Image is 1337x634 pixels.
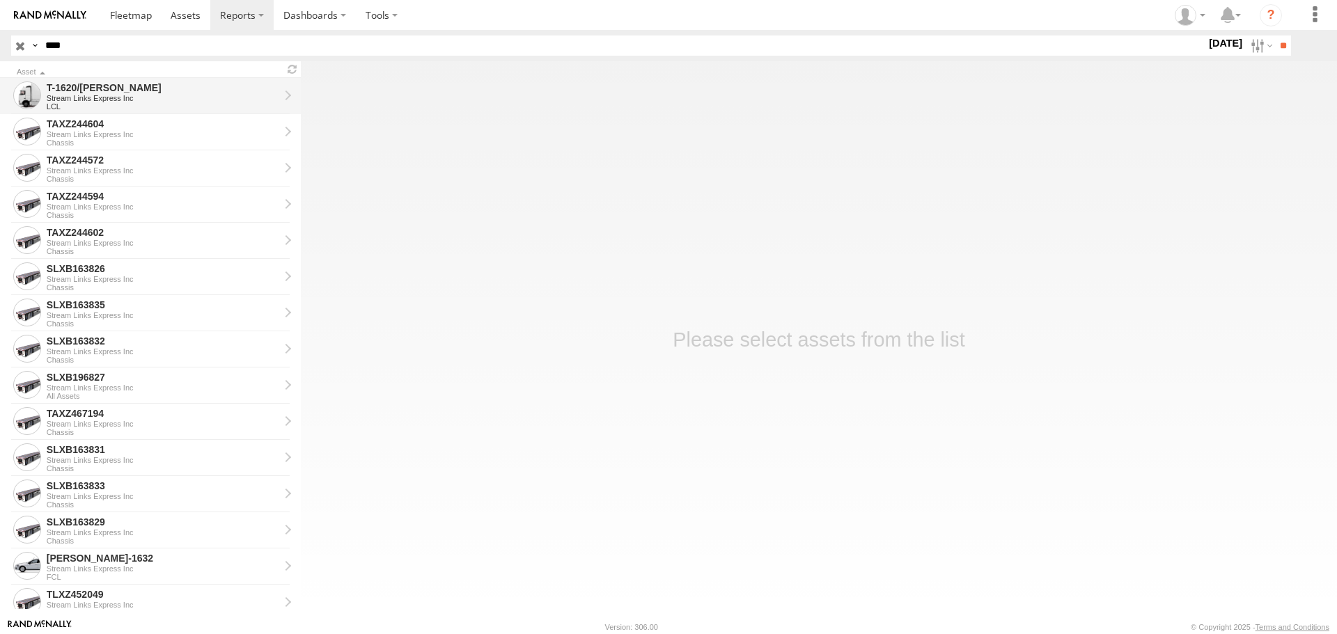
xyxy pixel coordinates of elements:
div: FCL [47,573,279,581]
label: Search Query [29,35,40,56]
a: Visit our Website [8,620,72,634]
div: Stream Links Express Inc [47,166,279,175]
div: SLXB163831 - View Asset History [47,443,279,456]
div: TAXZ467194 - View Asset History [47,407,279,420]
div: Stream Links Express Inc [47,94,279,102]
div: SLXB163832 - View Asset History [47,335,279,347]
div: Chassis [47,428,279,436]
div: SLXB163833 - View Asset History [47,480,279,492]
div: Chassis [47,356,279,364]
i: ? [1260,4,1282,26]
div: SLXB163835 - View Asset History [47,299,279,311]
div: Stream Links Express Inc [47,275,279,283]
label: Search Filter Options [1245,35,1275,56]
div: Stream Links Express Inc [47,347,279,356]
div: TAXZ244604 - View Asset History [47,118,279,130]
div: Stream Links Express Inc [47,130,279,138]
div: Chassis [47,537,279,545]
div: Stream Links Express Inc [47,383,279,392]
div: LCL [47,102,279,111]
div: SLXB196827 - View Asset History [47,371,279,383]
div: TAXZ244602 - View Asset History [47,226,279,239]
div: SLXB163826 - View Asset History [47,262,279,275]
div: Stream Links Express Inc [47,203,279,211]
a: Terms and Conditions [1256,623,1329,631]
div: Chassis [47,138,279,147]
div: Version: 306.00 [605,623,658,631]
span: Refresh [284,63,301,76]
div: Chassis [47,283,279,292]
div: TLXZ452049 - View Asset History [47,588,279,601]
div: Chassis [47,175,279,183]
div: FRANKLIN T-1632 - View Asset History [47,552,279,564]
div: Stream Links Express Inc [47,564,279,573]
div: T-1620/JONI - View Asset History [47,81,279,94]
div: Chassis [47,464,279,473]
div: TAXZ244572 - View Asset History [47,154,279,166]
div: Click to Sort [17,69,279,76]
div: Randy West [1170,5,1210,26]
div: TAXZ244594 - View Asset History [47,190,279,203]
div: Stream Links Express Inc [47,239,279,247]
img: rand-logo.svg [14,10,86,20]
div: SLXB163829 - View Asset History [47,516,279,528]
div: Stream Links Express Inc [47,528,279,537]
div: Chassis [47,211,279,219]
div: Stream Links Express Inc [47,601,279,609]
div: Chassis [47,500,279,509]
div: © Copyright 2025 - [1191,623,1329,631]
div: Stream Links Express Inc [47,420,279,428]
div: Stream Links Express Inc [47,311,279,319]
div: Chassis [47,247,279,255]
div: Stream Links Express Inc [47,492,279,500]
div: All Assets [47,392,279,400]
div: Stream Links Express Inc [47,456,279,464]
div: Chassis [47,319,279,328]
label: [DATE] [1206,35,1245,51]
